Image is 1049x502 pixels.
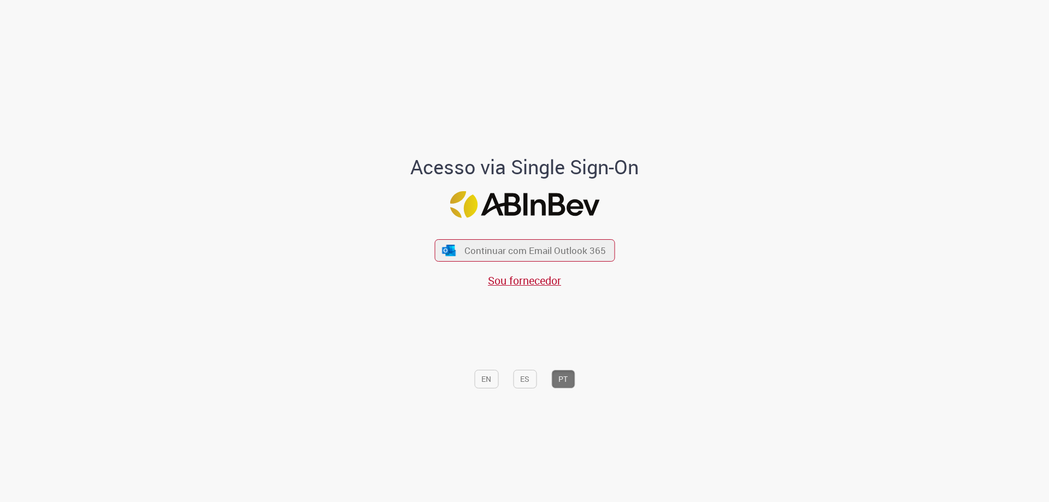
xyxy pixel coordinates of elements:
img: ícone Azure/Microsoft 360 [441,245,457,256]
button: EN [474,370,498,388]
button: PT [551,370,575,388]
button: ícone Azure/Microsoft 360 Continuar com Email Outlook 365 [434,239,615,262]
span: Continuar com Email Outlook 365 [464,244,606,257]
a: Sou fornecedor [488,273,561,288]
h1: Acesso via Single Sign-On [373,156,676,178]
img: Logo ABInBev [450,191,599,218]
button: ES [513,370,537,388]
